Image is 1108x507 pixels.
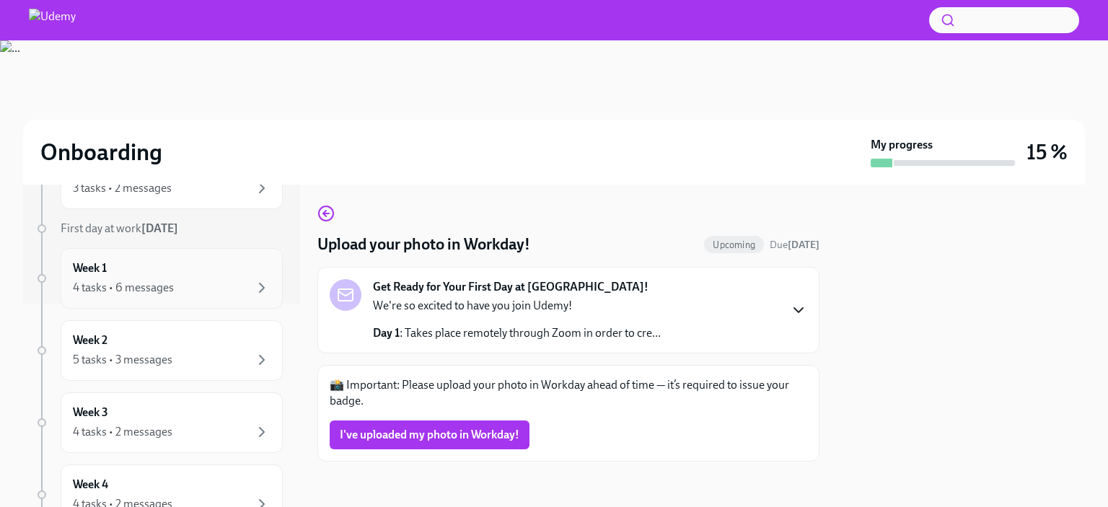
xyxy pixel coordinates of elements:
p: 📸 Important: Please upload your photo in Workday ahead of time — it’s required to issue your badge. [330,377,807,409]
button: I've uploaded my photo in Workday! [330,420,529,449]
strong: [DATE] [141,221,178,235]
p: We're so excited to have you join Udemy! [373,298,661,314]
div: 3 tasks • 2 messages [73,180,172,196]
h4: Upload your photo in Workday! [317,234,530,255]
h6: Week 3 [73,405,108,420]
span: Due [770,239,819,251]
h6: Week 1 [73,260,107,276]
h6: Week 2 [73,332,107,348]
strong: Day 1 [373,326,400,340]
div: 4 tasks • 6 messages [73,280,174,296]
strong: My progress [871,137,933,153]
div: 5 tasks • 3 messages [73,352,172,368]
img: Udemy [29,9,76,32]
span: September 10th, 2025 08:00 [770,238,819,252]
div: 4 tasks • 2 messages [73,424,172,440]
strong: Get Ready for Your First Day at [GEOGRAPHIC_DATA]! [373,279,648,295]
a: Week 14 tasks • 6 messages [35,248,283,309]
a: Week 25 tasks • 3 messages [35,320,283,381]
span: First day at work [61,221,178,235]
a: Week 34 tasks • 2 messages [35,392,283,453]
h3: 15 % [1026,139,1068,165]
span: Upcoming [704,239,764,250]
strong: [DATE] [788,239,819,251]
span: I've uploaded my photo in Workday! [340,428,519,442]
a: First day at work[DATE] [35,221,283,237]
p: : Takes place remotely through Zoom in order to cre... [373,325,661,341]
h2: Onboarding [40,138,162,167]
h6: Week 4 [73,477,108,493]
